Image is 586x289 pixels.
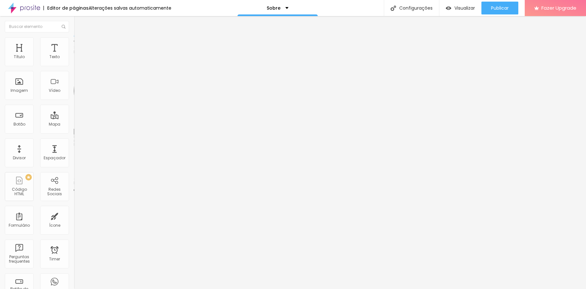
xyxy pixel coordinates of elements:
img: Icone [62,25,65,29]
div: Redes Sociais [42,187,67,197]
div: Título [14,55,25,59]
iframe: Editor [74,16,586,289]
span: Visualizar [454,5,475,11]
div: Vídeo [49,88,60,93]
span: Fazer Upgrade [541,5,576,11]
div: Imagem [11,88,28,93]
div: Botão [13,122,25,127]
div: Editor de páginas [43,6,89,10]
p: Sobre [267,6,280,10]
button: Visualizar [439,2,481,14]
button: Publicar [481,2,518,14]
img: Icone [391,5,396,11]
div: Espaçador [44,156,65,160]
img: view-1.svg [446,5,451,11]
div: Código HTML [6,187,32,197]
span: Publicar [491,5,509,11]
div: Divisor [13,156,26,160]
div: Texto [49,55,60,59]
input: Buscar elemento [5,21,69,32]
div: Alterações salvas automaticamente [89,6,171,10]
div: Ícone [49,223,60,228]
div: Mapa [49,122,60,127]
div: Timer [49,257,60,261]
div: Perguntas frequentes [6,255,32,264]
div: Formulário [9,223,30,228]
